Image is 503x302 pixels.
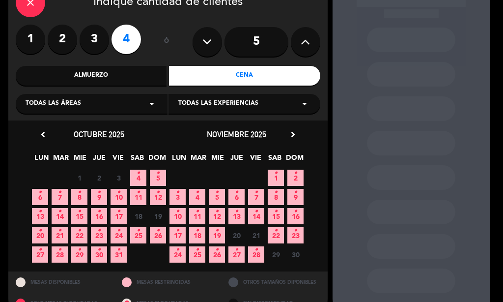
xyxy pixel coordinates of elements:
[209,189,225,205] span: 5
[78,223,81,239] i: •
[74,129,124,139] span: octubre 2025
[287,246,304,263] span: 30
[97,242,101,258] i: •
[268,189,284,205] span: 8
[33,152,50,168] span: LUN
[189,189,205,205] span: 4
[130,170,146,186] span: 4
[228,208,245,224] span: 13
[151,25,183,59] div: ó
[294,184,297,200] i: •
[52,227,68,243] span: 21
[171,152,187,168] span: LUN
[189,208,205,224] span: 11
[114,272,221,293] div: MESAS RESTRINGIDAS
[58,223,61,239] i: •
[52,189,68,205] span: 7
[190,152,206,168] span: MAR
[148,152,165,168] span: DOM
[254,204,258,219] i: •
[16,25,45,54] label: 1
[71,170,87,186] span: 1
[254,242,258,258] i: •
[299,98,310,110] i: arrow_drop_down
[248,189,264,205] span: 7
[130,227,146,243] span: 25
[235,242,238,258] i: •
[294,165,297,181] i: •
[176,184,179,200] i: •
[209,152,225,168] span: MIE
[274,223,278,239] i: •
[209,227,225,243] span: 19
[111,227,127,243] span: 24
[268,208,284,224] span: 15
[38,129,48,140] i: chevron_left
[235,204,238,219] i: •
[248,152,264,168] span: VIE
[274,204,278,219] i: •
[78,204,81,219] i: •
[16,66,167,86] div: Almuerzo
[215,184,219,200] i: •
[169,227,186,243] span: 17
[111,208,127,224] span: 17
[156,223,160,239] i: •
[196,242,199,258] i: •
[38,242,42,258] i: •
[215,223,219,239] i: •
[189,246,205,263] span: 25
[228,227,245,243] span: 20
[169,66,320,86] div: Cena
[91,227,107,243] span: 23
[38,184,42,200] i: •
[215,242,219,258] i: •
[146,98,158,110] i: arrow_drop_down
[287,170,304,186] span: 2
[228,152,245,168] span: JUE
[287,189,304,205] span: 9
[129,152,145,168] span: SAB
[176,223,179,239] i: •
[71,189,87,205] span: 8
[267,152,283,168] span: SAB
[111,246,127,263] span: 31
[52,246,68,263] span: 28
[189,227,205,243] span: 18
[209,246,225,263] span: 26
[248,208,264,224] span: 14
[26,99,81,109] span: Todas las áreas
[287,208,304,224] span: 16
[137,165,140,181] i: •
[72,152,88,168] span: MIE
[58,242,61,258] i: •
[58,184,61,200] i: •
[97,184,101,200] i: •
[130,208,146,224] span: 18
[274,165,278,181] i: •
[268,246,284,263] span: 29
[112,25,141,54] label: 4
[228,189,245,205] span: 6
[288,129,298,140] i: chevron_right
[248,246,264,263] span: 28
[111,189,127,205] span: 10
[78,242,81,258] i: •
[215,204,219,219] i: •
[156,184,160,200] i: •
[117,204,120,219] i: •
[91,152,107,168] span: JUE
[268,170,284,186] span: 1
[71,208,87,224] span: 15
[78,184,81,200] i: •
[221,272,328,293] div: OTROS TAMAÑOS DIPONIBLES
[176,204,179,219] i: •
[150,227,166,243] span: 26
[150,189,166,205] span: 12
[178,99,258,109] span: Todas las experiencias
[137,223,140,239] i: •
[80,25,109,54] label: 3
[110,152,126,168] span: VIE
[294,204,297,219] i: •
[130,189,146,205] span: 11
